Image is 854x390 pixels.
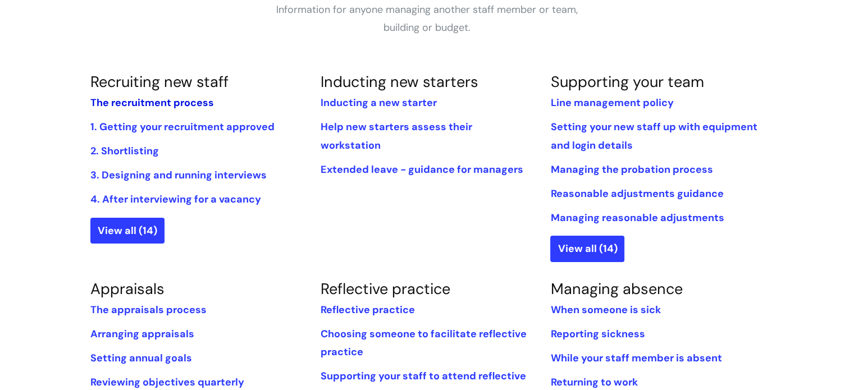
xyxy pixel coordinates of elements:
a: Line management policy [550,96,673,109]
a: Reflective practice [320,279,450,299]
a: Inducting new starters [320,72,478,91]
a: Choosing someone to facilitate reflective practice [320,327,526,359]
a: Managing reasonable adjustments [550,211,724,224]
a: Reasonable adjustments guidance [550,187,723,200]
a: The appraisals process [90,303,207,316]
a: While‌ ‌your‌ ‌staff‌ ‌member‌ ‌is‌ ‌absent‌ [550,351,721,365]
a: When someone is sick [550,303,660,316]
p: Information for anyone managing another staff member or team, building or budget. [259,1,596,37]
a: Supporting your team [550,72,704,91]
a: 4. After interviewing for a vacancy [90,192,261,206]
a: Recruiting new staff [90,72,229,91]
a: Appraisals [90,279,165,299]
a: 1. Getting your recruitment approved [90,120,275,134]
a: Managing the probation process [550,163,713,176]
a: Extended leave - guidance for managers [320,163,523,176]
a: 3. Designing and running interviews [90,168,267,182]
a: Help new starters assess their workstation [320,120,472,152]
a: Setting annual goals [90,351,192,365]
a: Inducting a new starter [320,96,436,109]
a: Setting your new staff up with equipment and login details [550,120,757,152]
a: 2. Shortlisting [90,144,159,158]
a: Returning to work [550,375,637,389]
a: View all (14) [90,218,165,244]
a: The recruitment process [90,96,214,109]
a: Reflective practice [320,303,414,316]
a: Reporting sickness [550,327,645,341]
a: View all (14) [550,236,624,261]
a: Managing absence [550,279,682,299]
a: Reviewing objectives quarterly [90,375,244,389]
a: Arranging appraisals [90,327,194,341]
